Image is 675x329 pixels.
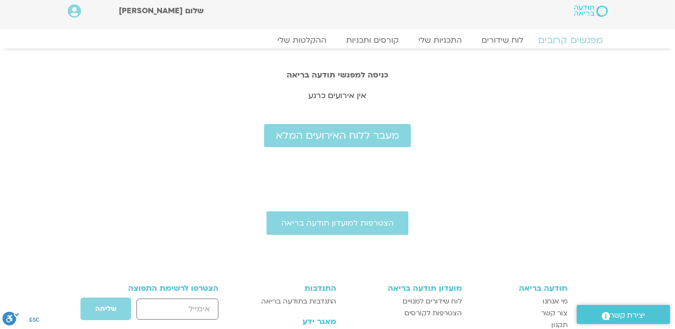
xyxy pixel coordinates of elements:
input: אימייל [136,299,218,320]
a: לוח שידורים למנויים [347,296,462,307]
h3: מאגר ידע [245,317,336,326]
span: שלום [PERSON_NAME] [119,5,204,16]
h3: הצטרפו לרשימת התפוצה [108,284,219,293]
span: הצטרפות לקורסים [405,307,462,319]
a: התנדבות בתודעה בריאה [245,296,336,307]
a: קורסים ותכניות [337,35,409,45]
span: יצירת קשר [610,309,646,322]
span: התנדבות בתודעה בריאה [262,296,337,307]
span: שליחה [95,305,116,313]
h3: התנדבות [245,284,336,293]
a: ההקלטות שלי [268,35,337,45]
a: הצטרפות לקורסים [347,307,462,319]
span: מי אנחנו [543,296,568,307]
a: צור קשר [472,307,568,319]
a: יצירת קשר [577,305,670,324]
a: מעבר ללוח האירועים המלא [264,124,411,147]
span: לוח שידורים למנויים [403,296,462,307]
a: הצטרפות למועדון תודעה בריאה [267,211,408,235]
button: שליחה [80,297,132,321]
p: אין אירועים כרגע [58,89,618,102]
a: התכניות שלי [409,35,472,45]
nav: Menu [68,35,608,45]
a: לוח שידורים [472,35,534,45]
h3: מועדון תודעה בריאה [347,284,462,293]
a: מי אנחנו [472,296,568,307]
a: מפגשים קרובים [526,34,615,46]
span: הצטרפות למועדון תודעה בריאה [281,219,394,228]
span: צור קשר [541,307,568,319]
h2: כניסה למפגשי תודעה בריאה [58,71,618,79]
h3: תודעה בריאה [472,284,568,293]
span: מעבר ללוח האירועים המלא [276,130,399,141]
form: טופס חדש [108,297,219,326]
